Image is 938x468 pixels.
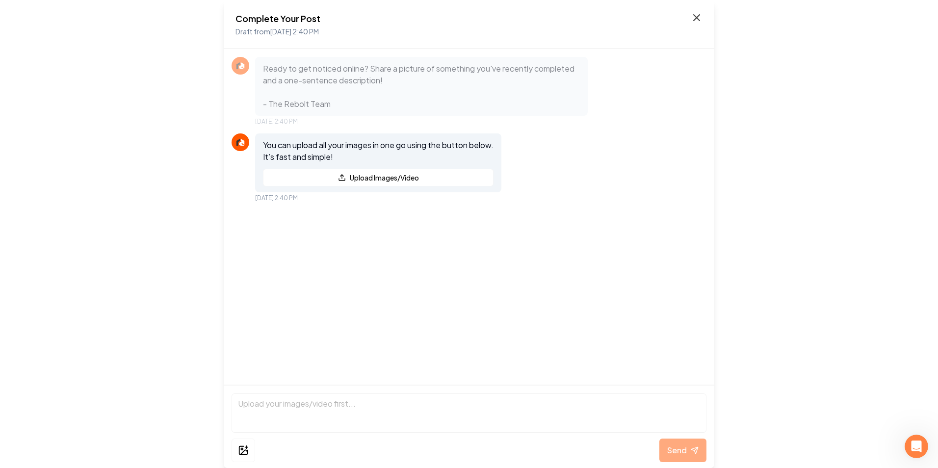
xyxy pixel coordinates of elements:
p: Ready to get noticed online? Share a picture of something you've recently completed and a one-sen... [263,63,580,110]
span: [DATE] 2:40 PM [255,194,298,202]
span: [DATE] 2:40 PM [255,118,298,126]
h2: Complete Your Post [235,12,320,26]
img: Rebolt Logo [234,60,246,72]
p: You can upload all your images in one go using the button below. It’s fast and simple! [263,139,494,163]
button: Upload Images/Video [263,169,494,186]
img: Rebolt Logo [234,136,246,148]
span: Draft from [DATE] 2:40 PM [235,27,319,36]
iframe: Intercom live chat [905,435,928,458]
